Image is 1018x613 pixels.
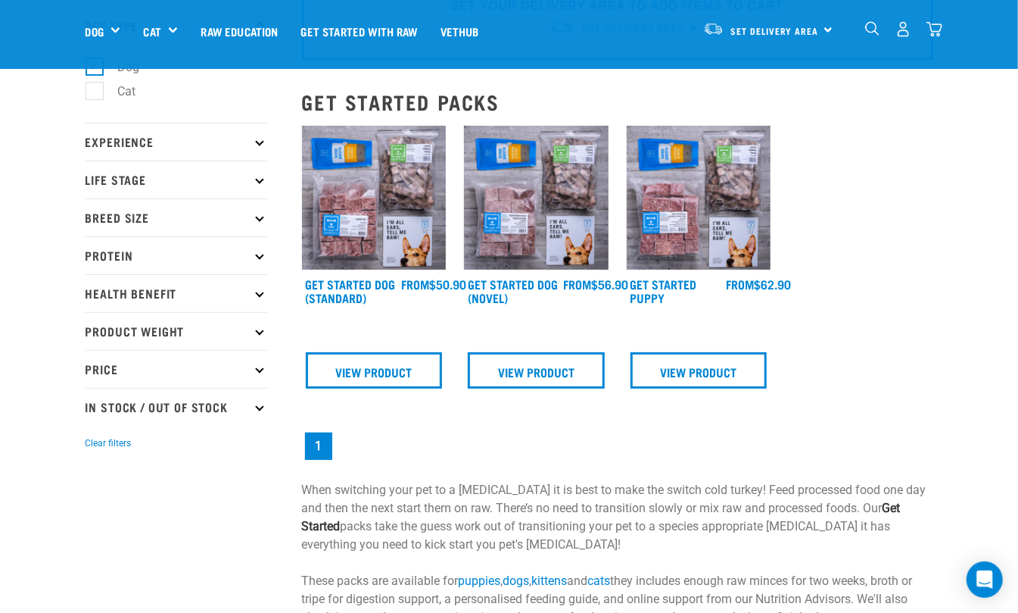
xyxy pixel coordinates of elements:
[627,126,771,271] img: NPS Puppy Update
[86,199,267,236] p: Breed Size
[563,280,591,287] span: FROM
[459,574,501,588] a: puppies
[302,501,901,533] strong: Get Started
[94,82,142,101] label: Cat
[401,277,466,291] div: $50.90
[306,280,396,301] a: Get Started Dog (Standard)
[302,90,933,114] h2: Get Started Packs
[588,574,611,588] a: cats
[86,23,104,40] a: Dog
[86,123,267,161] p: Experience
[86,388,267,426] p: In Stock / Out Of Stock
[86,161,267,199] p: Life Stage
[464,126,609,271] img: NSP Dog Novel Update
[302,126,447,271] img: NSP Dog Standard Update
[305,433,332,460] a: Page 1
[143,23,160,40] a: Cat
[967,561,1003,598] div: Open Intercom Messenger
[306,352,443,389] a: View Product
[726,280,754,287] span: FROM
[865,21,879,36] img: home-icon-1@2x.png
[290,1,429,61] a: Get started with Raw
[429,1,490,61] a: Vethub
[86,436,132,450] button: Clear filters
[94,58,146,77] label: Dog
[302,430,933,463] nav: pagination
[630,352,767,389] a: View Product
[86,350,267,388] p: Price
[703,22,724,36] img: van-moving.png
[401,280,429,287] span: FROM
[726,277,791,291] div: $62.90
[630,280,697,301] a: Get Started Puppy
[189,1,289,61] a: Raw Education
[563,277,628,291] div: $56.90
[468,280,558,301] a: Get Started Dog (Novel)
[86,236,267,274] p: Protein
[503,574,530,588] a: dogs
[926,21,942,37] img: home-icon@2x.png
[468,352,605,389] a: View Product
[86,312,267,350] p: Product Weight
[895,21,911,37] img: user.png
[532,574,568,588] a: kittens
[86,274,267,312] p: Health Benefit
[731,28,819,33] span: Set Delivery Area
